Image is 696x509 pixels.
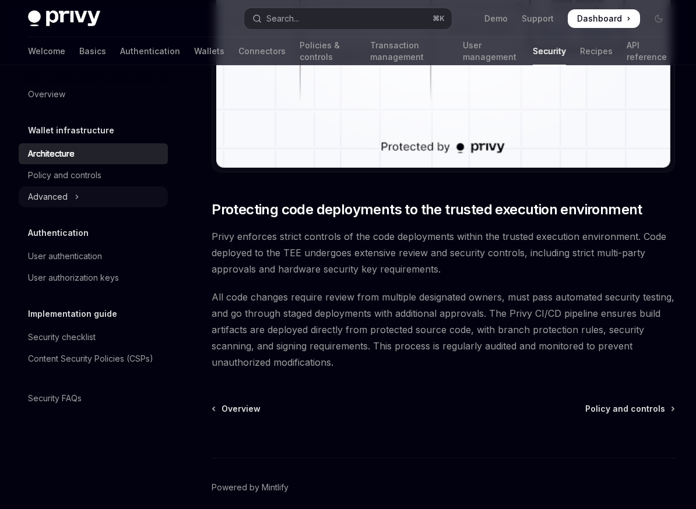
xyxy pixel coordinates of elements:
[238,37,286,65] a: Connectors
[28,352,153,366] div: Content Security Policies (CSPs)
[212,200,642,219] span: Protecting code deployments to the trusted execution environment
[484,13,508,24] a: Demo
[585,403,665,415] span: Policy and controls
[300,37,356,65] a: Policies & controls
[433,14,445,23] span: ⌘ K
[28,123,114,137] h5: Wallet infrastructure
[533,37,566,65] a: Security
[212,289,675,370] span: All code changes require review from multiple designated owners, must pass automated security tes...
[222,403,261,415] span: Overview
[649,9,668,28] button: Toggle dark mode
[370,37,449,65] a: Transaction management
[585,403,674,415] a: Policy and controls
[28,147,75,161] div: Architecture
[120,37,180,65] a: Authentication
[28,249,102,263] div: User authentication
[212,228,675,277] span: Privy enforces strict controls of the code deployments within the trusted execution environment. ...
[522,13,554,24] a: Support
[79,37,106,65] a: Basics
[577,13,622,24] span: Dashboard
[266,12,299,26] div: Search...
[244,8,451,29] button: Open search
[28,271,119,285] div: User authorization keys
[28,168,101,182] div: Policy and controls
[212,482,289,493] a: Powered by Mintlify
[28,307,117,321] h5: Implementation guide
[580,37,613,65] a: Recipes
[194,37,224,65] a: Wallets
[19,348,168,369] a: Content Security Policies (CSPs)
[28,10,100,27] img: dark logo
[19,246,168,267] a: User authentication
[463,37,519,65] a: User management
[28,190,68,204] div: Advanced
[28,330,96,344] div: Security checklist
[28,391,82,405] div: Security FAQs
[213,403,261,415] a: Overview
[19,388,168,409] a: Security FAQs
[19,186,168,207] button: Toggle Advanced section
[28,87,65,101] div: Overview
[627,37,668,65] a: API reference
[28,37,65,65] a: Welcome
[19,165,168,186] a: Policy and controls
[19,327,168,348] a: Security checklist
[19,267,168,288] a: User authorization keys
[28,226,89,240] h5: Authentication
[19,84,168,105] a: Overview
[568,9,640,28] a: Dashboard
[19,143,168,164] a: Architecture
